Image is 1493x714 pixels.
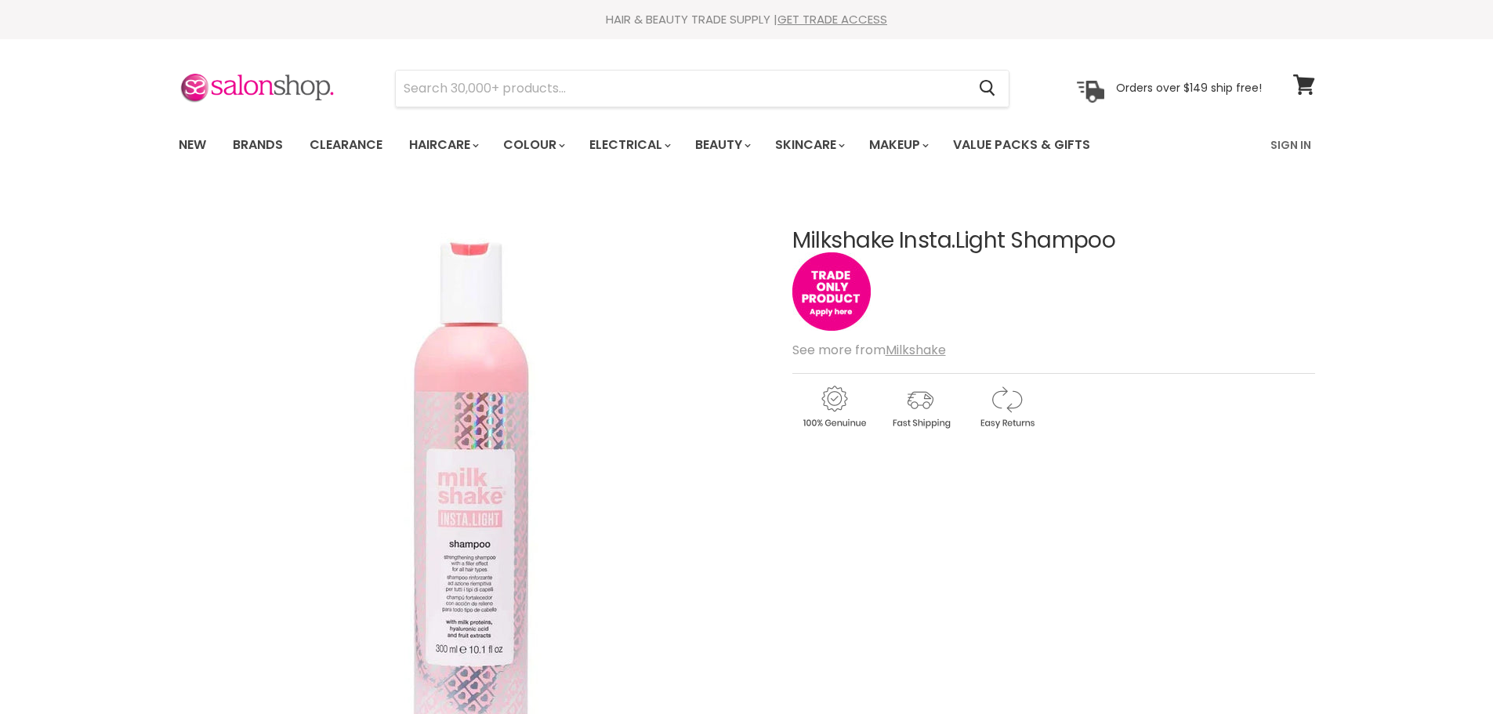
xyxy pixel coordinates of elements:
img: shipping.gif [879,383,962,431]
a: Electrical [578,129,680,161]
img: returns.gif [965,383,1048,431]
a: GET TRADE ACCESS [777,11,887,27]
a: Beauty [683,129,760,161]
img: tradeonly_small.jpg [792,252,871,331]
a: Value Packs & Gifts [941,129,1102,161]
a: Brands [221,129,295,161]
a: Milkshake [886,341,946,359]
a: Haircare [397,129,488,161]
a: Skincare [763,129,854,161]
h1: Milkshake Insta.Light Shampoo [792,229,1315,253]
p: Orders over $149 ship free! [1116,81,1262,95]
a: Colour [491,129,574,161]
a: New [167,129,218,161]
div: HAIR & BEAUTY TRADE SUPPLY | [159,12,1335,27]
button: Search [967,71,1009,107]
img: genuine.gif [792,383,875,431]
form: Product [395,70,1009,107]
span: See more from [792,341,946,359]
nav: Main [159,122,1335,168]
ul: Main menu [167,122,1182,168]
input: Search [396,71,967,107]
a: Makeup [857,129,938,161]
a: Sign In [1261,129,1321,161]
a: Clearance [298,129,394,161]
